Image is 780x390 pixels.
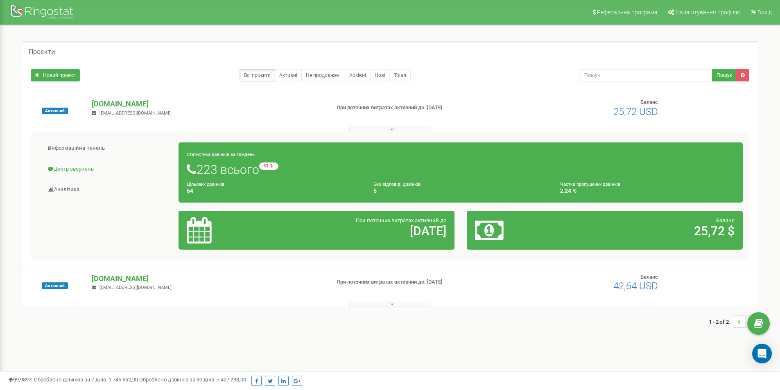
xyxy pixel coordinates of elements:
[579,69,712,81] input: Пошук
[8,376,33,383] span: 99,989%
[277,224,446,238] h2: [DATE]
[240,69,275,81] a: Всі проєкти
[42,108,68,114] span: Активний
[613,106,658,117] span: 25,72 USD
[99,110,172,116] span: [EMAIL_ADDRESS][DOMAIN_NAME]
[640,274,658,280] span: Баланс
[42,282,68,289] span: Активний
[92,273,323,284] p: [DOMAIN_NAME]
[37,180,179,200] a: Аналiтика
[337,278,507,286] p: При поточних витратах активний до: [DATE]
[752,344,772,363] div: Open Intercom Messenger
[99,285,172,290] span: [EMAIL_ADDRESS][DOMAIN_NAME]
[676,9,740,16] span: Налаштування профілю
[560,188,735,194] h4: 2,24 %
[37,138,179,158] a: Інформаційна панель
[259,162,278,170] small: -53
[565,224,735,238] h2: 25,72 $
[373,188,548,194] h4: 5
[597,9,658,16] span: Реферальна програма
[109,376,138,383] u: 1 745 662,00
[301,69,345,81] a: Не продовжені
[709,307,757,336] nav: ...
[275,69,302,81] a: Активні
[613,280,658,292] span: 42,64 USD
[345,69,371,81] a: Архівні
[34,376,138,383] span: Оброблено дзвінків за 7 днів :
[373,182,421,187] small: Без відповіді дзвінків
[187,182,224,187] small: Цільових дзвінків
[31,69,80,81] a: Новий проєкт
[187,162,735,176] h1: 223 всього
[37,159,179,179] a: Центр звернень
[356,217,446,223] span: При поточних витратах активний до
[29,48,55,56] h5: Проєкти
[139,376,246,383] span: Оброблено дзвінків за 30 днів :
[716,217,735,223] span: Баланс
[757,9,772,16] span: Вихід
[187,152,255,157] small: Статистика дзвінків за тиждень
[92,99,323,109] p: [DOMAIN_NAME]
[187,188,361,194] h4: 64
[709,316,733,328] span: 1 - 2 of 2
[640,99,658,105] span: Баланс
[337,104,507,112] p: При поточних витратах активний до: [DATE]
[389,69,411,81] a: Тріал
[370,69,390,81] a: Нові
[217,376,246,383] u: 7 427 293,00
[712,69,737,81] button: Пошук
[560,182,620,187] small: Частка пропущених дзвінків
